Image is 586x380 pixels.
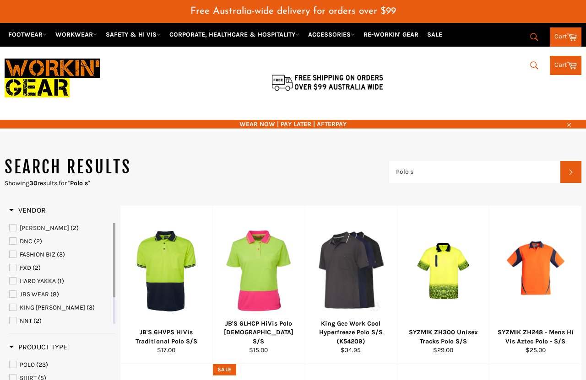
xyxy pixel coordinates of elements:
[9,206,46,215] h3: Vendor
[5,156,389,179] h1: Search results
[9,236,111,246] a: DNC
[495,328,576,346] div: SYZMIK ZH248 - Mens Hi Vis Aztec Polo - S/S
[20,224,69,232] span: [PERSON_NAME]
[71,224,79,232] span: (2)
[550,27,581,47] a: Cart
[33,317,42,325] span: (2)
[550,56,581,75] a: Cart
[20,317,32,325] span: NNT
[5,52,100,104] img: Workin Gear leaders in Workwear, Safety Boots, PPE, Uniforms. Australia's No.1 in Workwear
[304,27,358,43] a: ACCESSORIES
[20,290,49,298] span: JBS WEAR
[270,73,385,92] img: Flat $9.95 shipping Australia wide
[9,289,111,300] a: JBS WEAR
[70,179,88,187] strong: Polo s
[9,250,111,260] a: FASHION BIZ
[20,361,35,369] span: POLO
[212,206,305,364] a: JB'S 6LHCP HiVis Polo Ladies S/SJB'S 6LHCP HiVis Polo [DEMOGRAPHIC_DATA] S/S$15.00
[389,161,560,183] input: Search
[9,343,67,352] h3: Product Type
[87,304,95,311] span: (3)
[360,27,422,43] a: RE-WORKIN' GEAR
[9,303,111,313] a: KING GEE
[29,179,38,187] strong: 30
[20,304,85,311] span: KING [PERSON_NAME]
[126,328,207,346] div: JB'S 6HVPS HiVis Traditional Polo S/S
[311,319,391,346] div: King Gee Work Cool Hyperfreeze Polo S/S (K54209)
[57,277,64,285] span: (1)
[9,263,111,273] a: FXD
[304,206,397,364] a: King Gee Work Cool Hyperfreeze Polo S/S (K54209)King Gee Work Cool Hyperfreeze Polo S/S (K54209)$...
[489,206,581,364] a: SYZMIK ZH248 - Mens Hi Vis Aztec Polo - S/SSYZMIK ZH248 - Mens Hi Vis Aztec Polo - S/S$25.00
[9,223,111,233] a: BISLEY
[397,206,489,364] a: SYZMIK ZH300 Unisex Tracks Polo S/SSYZMIK ZH300 Unisex Tracks Polo S/S$29.00
[102,27,164,43] a: SAFETY & HI VIS
[20,237,33,245] span: DNC
[57,251,65,258] span: (3)
[20,264,31,272] span: FXD
[5,179,389,187] p: Showing results for " "
[218,319,299,346] div: JB'S 6LHCP HiVis Polo [DEMOGRAPHIC_DATA] S/S
[33,264,41,272] span: (2)
[190,6,396,16] span: Free Australia-wide delivery for orders over $99
[20,251,55,258] span: FASHION BIZ
[52,27,101,43] a: WORKWEAR
[50,290,59,298] span: (8)
[20,277,56,285] span: HARD YAKKA
[34,237,42,245] span: (2)
[403,328,483,346] div: SYZMIK ZH300 Unisex Tracks Polo S/S
[5,27,50,43] a: FOOTWEAR
[120,206,212,364] a: JB'S 6HVPS HiVis Traditional Polo S/SJB'S 6HVPS HiVis Traditional Polo S/S$17.00
[423,27,446,43] a: SALE
[166,27,303,43] a: CORPORATE, HEALTHCARE & HOSPITALITY
[9,316,111,326] a: NNT
[36,361,48,369] span: (23)
[5,120,581,128] span: WEAR NOW | PAY LATER | AFTERPAY
[9,360,115,370] a: POLO
[9,276,111,286] a: HARD YAKKA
